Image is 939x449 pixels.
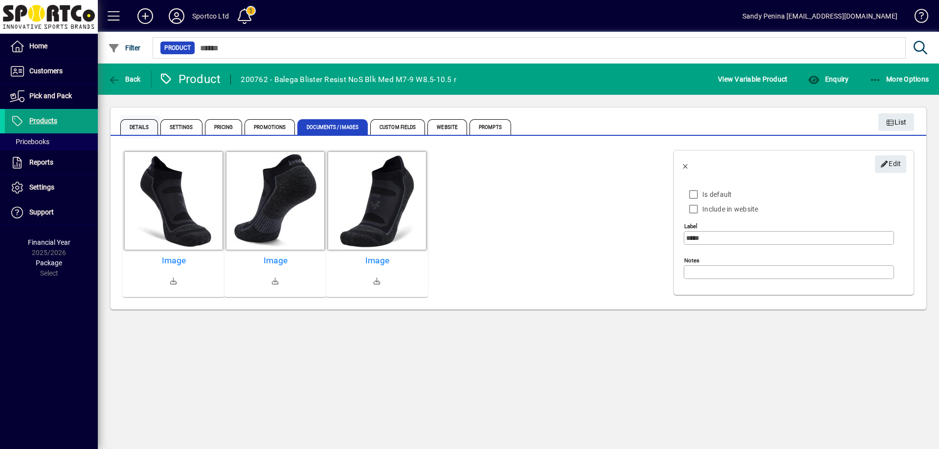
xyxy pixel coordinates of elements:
span: Back [108,75,141,83]
span: List [886,114,907,130]
a: Download [365,270,389,293]
button: Add [130,7,161,25]
span: Promotions [245,119,295,135]
mat-label: Notes [684,257,699,264]
button: Filter [106,39,143,57]
span: Financial Year [28,238,70,246]
a: Knowledge Base [907,2,927,34]
span: Documents / Images [297,119,368,135]
span: Products [29,117,57,125]
button: Back [106,70,143,88]
span: Settings [160,119,202,135]
button: Edit [875,155,906,173]
span: Reports [29,158,53,166]
a: Customers [5,59,98,84]
span: Product [164,43,191,53]
app-page-header-button: Back [98,70,152,88]
button: Profile [161,7,192,25]
span: Package [36,259,62,267]
span: Prompts [469,119,511,135]
button: List [878,113,915,131]
div: 200762 - Balega Blister Resist NoS Blk Med M7-9 W8.5-10.5 r [241,72,456,87]
span: Edit [880,156,901,172]
span: Home [29,42,47,50]
div: Sportco Ltd [192,8,229,24]
span: Pricing [205,119,243,135]
mat-label: Label [684,223,697,230]
div: Sandy Penina [EMAIL_ADDRESS][DOMAIN_NAME] [742,8,897,24]
a: Image [228,256,322,266]
a: Support [5,200,98,225]
button: More Options [867,70,932,88]
a: Home [5,34,98,59]
a: Download [162,270,185,293]
a: Image [127,256,221,266]
a: Pricebooks [5,133,98,150]
span: Support [29,208,54,216]
span: Custom Fields [370,119,425,135]
div: Product [159,71,221,87]
a: Download [264,270,287,293]
span: Enquiry [808,75,849,83]
a: Reports [5,150,98,175]
span: Website [427,119,467,135]
span: More Options [870,75,929,83]
button: Enquiry [805,70,851,88]
a: Image [330,256,424,266]
a: Settings [5,175,98,200]
button: View Variable Product [715,70,790,88]
span: Details [120,119,158,135]
a: Pick and Pack [5,84,98,108]
span: Filter [108,44,141,52]
span: Settings [29,183,54,191]
span: Pricebooks [10,138,49,146]
button: Back [674,152,697,176]
span: View Variable Product [718,71,787,87]
span: Customers [29,67,63,75]
span: Pick and Pack [29,92,72,100]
